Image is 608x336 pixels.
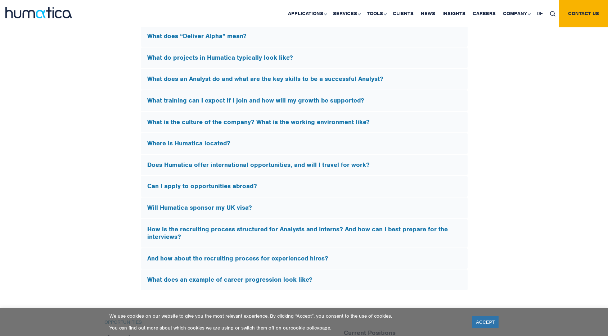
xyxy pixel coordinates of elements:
a: cookie policy [291,325,319,331]
img: search_icon [550,11,555,17]
h5: What does an example of career progression look like? [147,276,461,284]
h5: What training can I expect if I join and how will my growth be supported? [147,97,461,105]
h5: How is the recruiting process structured for Analysts and Interns? And how can I best prepare for... [147,226,461,241]
h5: What do projects in Humatica typically look like? [147,54,461,62]
h5: What is the culture of the company? What is the working environment like? [147,118,461,126]
h5: Will Humatica sponsor my UK visa? [147,204,461,212]
h5: Does Humatica offer international opportunities, and will I travel for work? [147,161,461,169]
a: ACCEPT [472,316,499,328]
img: logo [5,7,72,18]
h5: Where is Humatica located? [147,140,461,147]
h5: What does an Analyst do and what are the key skills to be a successful Analyst? [147,75,461,83]
h5: And how about the recruiting process for experienced hires? [147,255,461,263]
h5: What does “Deliver Alpha” mean? [147,32,461,40]
h5: Can I apply to opportunities abroad? [147,182,461,190]
p: You can find out more about which cookies we are using or switch them off on our page. [109,325,463,331]
p: We use cookies on our website to give you the most relevant experience. By clicking “Accept”, you... [109,313,463,319]
span: DE [537,10,543,17]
